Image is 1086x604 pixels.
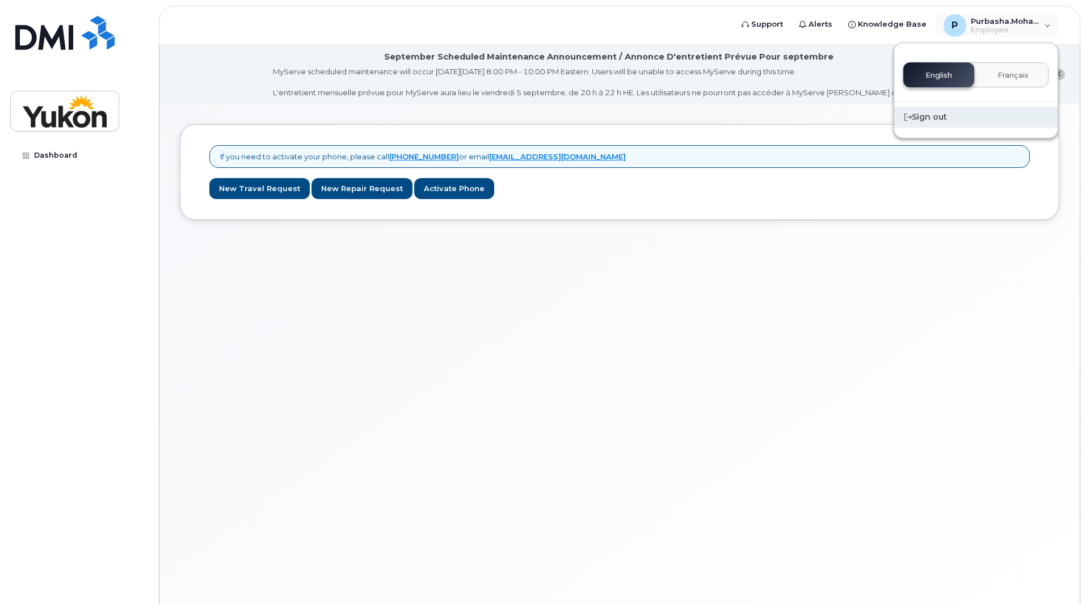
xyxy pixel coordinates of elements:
p: If you need to activate your phone, please call or email [220,151,626,162]
a: Activate Phone [414,178,494,199]
div: September Scheduled Maintenance Announcement / Annonce D'entretient Prévue Pour septembre [384,51,834,63]
div: MyServe scheduled maintenance will occur [DATE][DATE] 8:00 PM - 10:00 PM Eastern. Users will be u... [273,66,945,98]
a: [EMAIL_ADDRESS][DOMAIN_NAME] [489,152,626,161]
div: Sign out [894,107,1058,128]
span: Français [997,71,1029,80]
a: New Travel Request [209,178,310,199]
a: [PHONE_NUMBER] [389,152,459,161]
a: New Repair Request [312,178,412,199]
